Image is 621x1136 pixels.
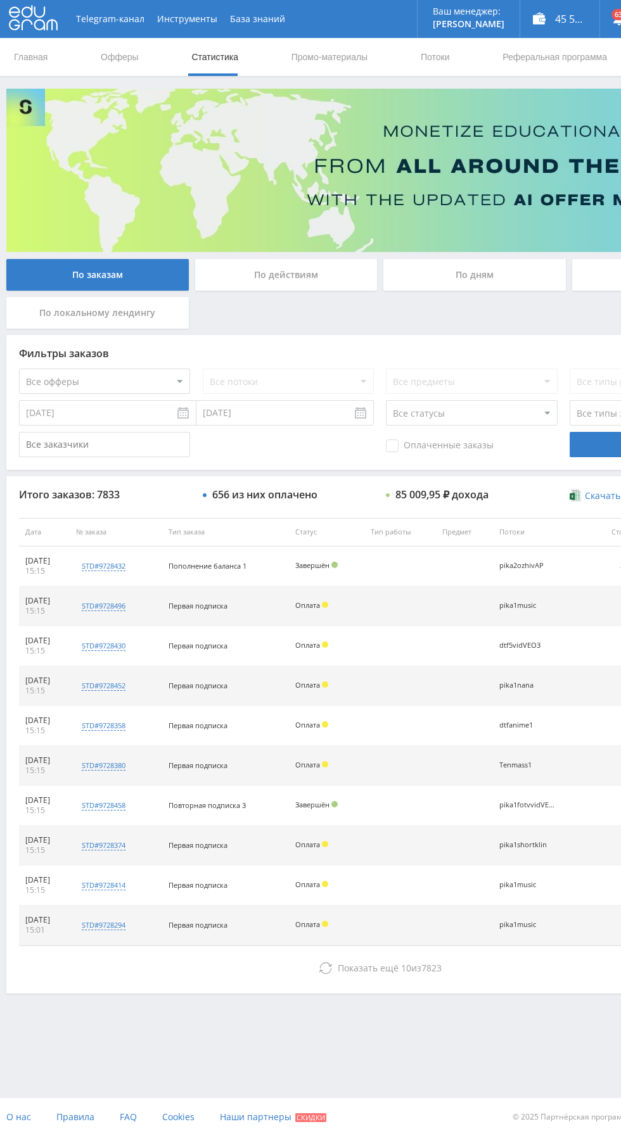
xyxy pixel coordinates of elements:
[6,1111,31,1123] span: О нас
[433,6,504,16] p: Ваш менеджер:
[220,1111,291,1123] span: Наши партнеры
[13,38,49,76] a: Главная
[433,19,504,29] p: [PERSON_NAME]
[162,1111,195,1123] span: Cookies
[162,1098,195,1136] a: Cookies
[56,1111,94,1123] span: Правила
[290,38,369,76] a: Промо-материалы
[120,1098,137,1136] a: FAQ
[419,38,451,76] a: Потоки
[56,1098,94,1136] a: Правила
[6,1098,31,1136] a: О нас
[6,259,189,291] div: По заказам
[120,1111,137,1123] span: FAQ
[19,432,190,457] input: Все заказчики
[383,259,566,291] div: По дням
[99,38,140,76] a: Офферы
[6,297,189,329] div: По локальному лендингу
[295,1113,326,1122] span: Скидки
[501,38,608,76] a: Реферальная программа
[220,1098,326,1136] a: Наши партнеры Скидки
[195,259,378,291] div: По действиям
[386,439,494,452] span: Оплаченные заказы
[190,38,240,76] a: Статистика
